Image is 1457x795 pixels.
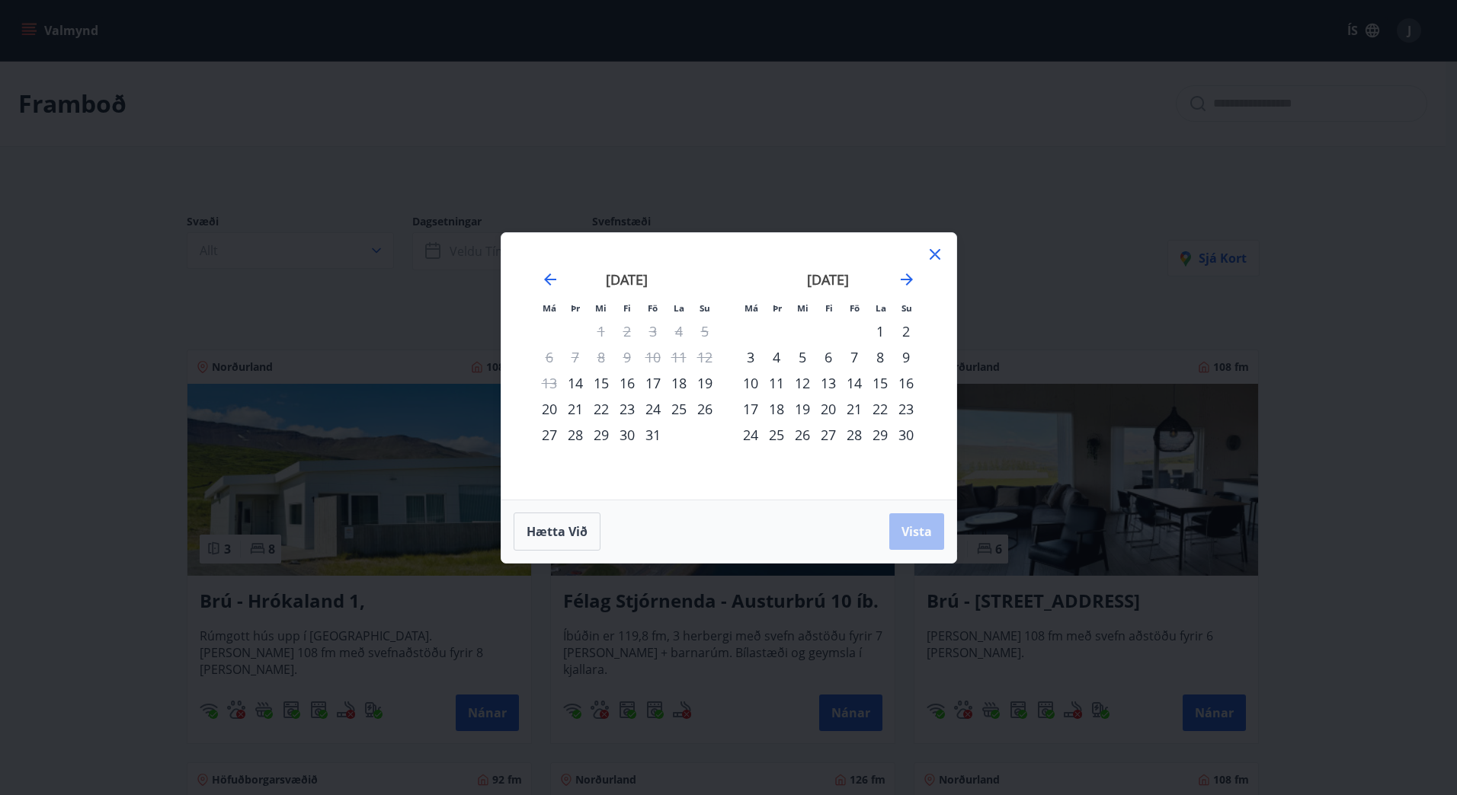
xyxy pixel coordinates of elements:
div: 7 [841,344,867,370]
div: 1 [867,318,893,344]
td: Not available. föstudagur, 3. október 2025 [640,318,666,344]
td: Choose föstudagur, 24. október 2025 as your check-in date. It’s available. [640,396,666,422]
td: Choose þriðjudagur, 28. október 2025 as your check-in date. It’s available. [562,422,588,448]
small: Þr [571,302,580,314]
div: 15 [867,370,893,396]
td: Not available. sunnudagur, 12. október 2025 [692,344,718,370]
td: Choose mánudagur, 24. nóvember 2025 as your check-in date. It’s available. [738,422,764,448]
td: Choose miðvikudagur, 12. nóvember 2025 as your check-in date. It’s available. [789,370,815,396]
td: Not available. mánudagur, 6. október 2025 [536,344,562,370]
td: Choose föstudagur, 14. nóvember 2025 as your check-in date. It’s available. [841,370,867,396]
small: Þr [773,302,782,314]
div: 23 [893,396,919,422]
div: 10 [738,370,764,396]
td: Choose laugardagur, 18. október 2025 as your check-in date. It’s available. [666,370,692,396]
strong: [DATE] [807,270,849,289]
div: 14 [841,370,867,396]
td: Choose laugardagur, 25. október 2025 as your check-in date. It’s available. [666,396,692,422]
div: 22 [588,396,614,422]
td: Choose sunnudagur, 19. október 2025 as your check-in date. It’s available. [692,370,718,396]
td: Choose fimmtudagur, 6. nóvember 2025 as your check-in date. It’s available. [815,344,841,370]
div: 20 [815,396,841,422]
td: Not available. laugardagur, 4. október 2025 [666,318,692,344]
td: Choose sunnudagur, 23. nóvember 2025 as your check-in date. It’s available. [893,396,919,422]
td: Choose fimmtudagur, 13. nóvember 2025 as your check-in date. It’s available. [815,370,841,396]
td: Choose þriðjudagur, 18. nóvember 2025 as your check-in date. It’s available. [764,396,789,422]
td: Choose miðvikudagur, 26. nóvember 2025 as your check-in date. It’s available. [789,422,815,448]
div: 25 [764,422,789,448]
td: Choose miðvikudagur, 29. október 2025 as your check-in date. It’s available. [588,422,614,448]
div: 8 [867,344,893,370]
div: 20 [536,396,562,422]
div: 6 [815,344,841,370]
td: Choose þriðjudagur, 25. nóvember 2025 as your check-in date. It’s available. [764,422,789,448]
td: Not available. þriðjudagur, 7. október 2025 [562,344,588,370]
td: Choose miðvikudagur, 19. nóvember 2025 as your check-in date. It’s available. [789,396,815,422]
div: 18 [666,370,692,396]
div: 15 [588,370,614,396]
td: Not available. fimmtudagur, 2. október 2025 [614,318,640,344]
div: 19 [789,396,815,422]
div: Move backward to switch to the previous month. [541,270,559,289]
div: 25 [666,396,692,422]
div: 28 [841,422,867,448]
td: Choose sunnudagur, 26. október 2025 as your check-in date. It’s available. [692,396,718,422]
td: Choose föstudagur, 21. nóvember 2025 as your check-in date. It’s available. [841,396,867,422]
strong: [DATE] [606,270,648,289]
td: Not available. föstudagur, 10. október 2025 [640,344,666,370]
td: Choose mánudagur, 27. október 2025 as your check-in date. It’s available. [536,422,562,448]
td: Choose sunnudagur, 16. nóvember 2025 as your check-in date. It’s available. [893,370,919,396]
div: 28 [562,422,588,448]
div: 30 [893,422,919,448]
div: 11 [764,370,789,396]
td: Choose þriðjudagur, 14. október 2025 as your check-in date. It’s available. [562,370,588,396]
small: Fö [648,302,658,314]
td: Choose laugardagur, 1. nóvember 2025 as your check-in date. It’s available. [867,318,893,344]
td: Choose fimmtudagur, 20. nóvember 2025 as your check-in date. It’s available. [815,396,841,422]
td: Not available. miðvikudagur, 1. október 2025 [588,318,614,344]
td: Not available. miðvikudagur, 8. október 2025 [588,344,614,370]
td: Choose mánudagur, 17. nóvember 2025 as your check-in date. It’s available. [738,396,764,422]
td: Choose mánudagur, 20. október 2025 as your check-in date. It’s available. [536,396,562,422]
small: Má [745,302,758,314]
div: 30 [614,422,640,448]
div: 24 [738,422,764,448]
div: 4 [764,344,789,370]
div: 17 [640,370,666,396]
small: Mi [595,302,607,314]
div: 23 [614,396,640,422]
div: 3 [738,344,764,370]
div: 13 [815,370,841,396]
small: Fi [825,302,833,314]
div: 31 [640,422,666,448]
td: Choose fimmtudagur, 16. október 2025 as your check-in date. It’s available. [614,370,640,396]
div: 21 [841,396,867,422]
td: Choose laugardagur, 8. nóvember 2025 as your check-in date. It’s available. [867,344,893,370]
div: 16 [893,370,919,396]
td: Choose föstudagur, 31. október 2025 as your check-in date. It’s available. [640,422,666,448]
button: Hætta við [514,512,600,551]
div: Move forward to switch to the next month. [898,270,916,289]
div: 26 [692,396,718,422]
div: 29 [588,422,614,448]
td: Choose fimmtudagur, 27. nóvember 2025 as your check-in date. It’s available. [815,422,841,448]
div: 17 [738,396,764,422]
div: 21 [562,396,588,422]
div: 26 [789,422,815,448]
small: Fö [850,302,860,314]
div: 12 [789,370,815,396]
div: 27 [536,422,562,448]
div: 29 [867,422,893,448]
small: La [876,302,886,314]
td: Choose laugardagur, 29. nóvember 2025 as your check-in date. It’s available. [867,422,893,448]
div: Calendar [520,251,938,481]
td: Choose laugardagur, 22. nóvember 2025 as your check-in date. It’s available. [867,396,893,422]
td: Choose þriðjudagur, 4. nóvember 2025 as your check-in date. It’s available. [764,344,789,370]
small: Mi [797,302,809,314]
td: Choose þriðjudagur, 11. nóvember 2025 as your check-in date. It’s available. [764,370,789,396]
div: 2 [893,318,919,344]
td: Choose sunnudagur, 30. nóvember 2025 as your check-in date. It’s available. [893,422,919,448]
span: Hætta við [527,523,588,540]
small: Fi [623,302,631,314]
div: 5 [789,344,815,370]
